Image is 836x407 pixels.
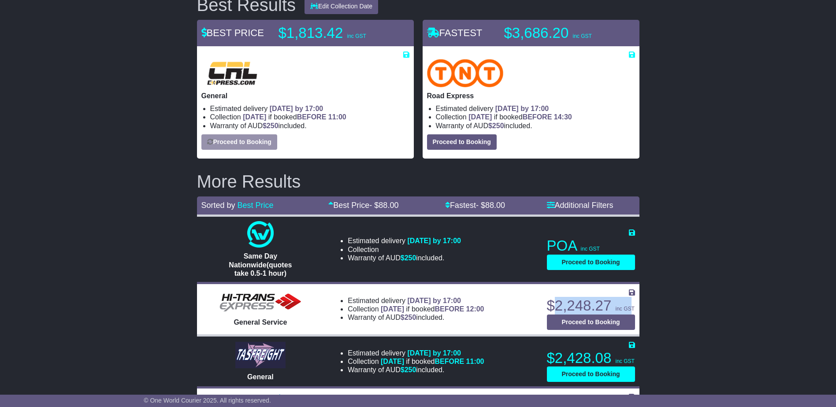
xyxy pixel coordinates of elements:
[381,358,484,365] span: if booked
[348,349,484,357] li: Estimated delivery
[348,245,461,254] li: Collection
[348,366,484,374] li: Warranty of AUD included.
[523,113,552,121] span: BEFORE
[436,113,635,121] li: Collection
[488,122,504,129] span: $
[263,122,279,129] span: $
[144,397,271,404] span: © One World Courier 2025. All rights reserved.
[201,134,277,150] button: Proceed to Booking
[435,305,464,313] span: BEFORE
[348,313,484,322] li: Warranty of AUD included.
[572,33,591,39] span: inc GST
[407,237,461,244] span: [DATE] by 17:00
[210,104,409,113] li: Estimated delivery
[348,254,461,262] li: Warranty of AUD included.
[401,254,416,262] span: $
[379,201,398,210] span: 88.00
[468,113,492,121] span: [DATE]
[347,33,366,39] span: inc GST
[547,349,635,367] p: $2,428.08
[201,27,264,38] span: BEST PRICE
[547,297,635,314] p: $2,248.27
[427,27,483,38] span: FASTEST
[210,113,409,121] li: Collection
[407,349,461,357] span: [DATE] by 17:00
[247,373,274,381] span: General
[348,357,484,366] li: Collection
[348,237,461,245] li: Estimated delivery
[381,305,484,313] span: if booked
[381,358,404,365] span: [DATE]
[615,358,634,364] span: inc GST
[229,252,292,277] span: Same Day Nationwide(quotes take 0.5-1 hour)
[492,122,504,129] span: 250
[401,314,416,321] span: $
[201,201,235,210] span: Sorted by
[247,221,274,248] img: One World Courier: Same Day Nationwide(quotes take 0.5-1 hour)
[381,305,404,313] span: [DATE]
[485,201,505,210] span: 88.00
[243,113,346,121] span: if booked
[445,201,505,210] a: Fastest- $88.00
[547,314,635,330] button: Proceed to Booking
[547,237,635,255] p: POA
[476,201,505,210] span: - $
[348,305,484,313] li: Collection
[468,113,572,121] span: if booked
[547,255,635,270] button: Proceed to Booking
[554,113,572,121] span: 14:30
[328,113,346,121] span: 11:00
[279,24,389,42] p: $1,813.42
[427,134,497,150] button: Proceed to Booking
[405,254,416,262] span: 250
[235,342,286,368] img: Tasfreight: General
[405,314,416,321] span: 250
[427,92,635,100] p: Road Express
[210,122,409,130] li: Warranty of AUD included.
[238,201,274,210] a: Best Price
[401,366,416,374] span: $
[615,306,634,312] span: inc GST
[405,366,416,374] span: 250
[547,366,635,382] button: Proceed to Booking
[466,305,484,313] span: 12:00
[197,172,639,191] h2: More Results
[435,358,464,365] span: BEFORE
[547,201,613,210] a: Additional Filters
[466,358,484,365] span: 11:00
[504,24,614,42] p: $3,686.20
[495,105,549,112] span: [DATE] by 17:00
[297,113,327,121] span: BEFORE
[436,122,635,130] li: Warranty of AUD included.
[328,201,398,210] a: Best Price- $88.00
[201,59,263,87] img: CRL: General
[581,246,600,252] span: inc GST
[369,201,398,210] span: - $
[234,318,287,326] span: General Service
[201,92,409,100] p: General
[270,105,323,112] span: [DATE] by 17:00
[348,296,484,305] li: Estimated delivery
[216,292,305,314] img: HiTrans: General Service
[407,297,461,304] span: [DATE] by 17:00
[427,59,504,87] img: TNT Domestic: Road Express
[267,122,279,129] span: 250
[243,113,266,121] span: [DATE]
[436,104,635,113] li: Estimated delivery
